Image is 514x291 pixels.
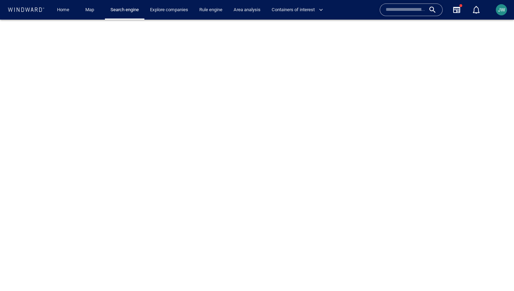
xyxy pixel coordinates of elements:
a: Area analysis [231,4,263,16]
button: Home [52,4,74,16]
button: Containers of interest [269,4,329,16]
span: Containers of interest [272,6,323,14]
a: Rule engine [197,4,225,16]
a: Search engine [108,4,142,16]
a: Home [54,4,72,16]
button: JW [494,3,508,17]
a: Map [83,4,99,16]
span: JW [498,7,505,13]
button: Map [80,4,102,16]
div: Notification center [472,6,480,14]
a: Explore companies [147,4,191,16]
iframe: Chat [484,260,509,286]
